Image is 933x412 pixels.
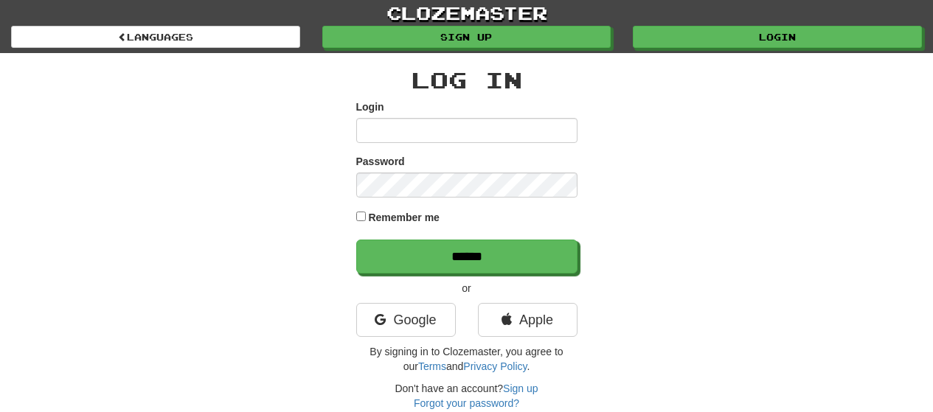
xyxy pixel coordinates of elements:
[414,397,519,409] a: Forgot your password?
[356,303,456,337] a: Google
[322,26,611,48] a: Sign up
[356,99,384,114] label: Login
[356,154,405,169] label: Password
[478,303,578,337] a: Apple
[11,26,300,48] a: Languages
[418,360,446,372] a: Terms
[368,210,440,225] label: Remember me
[356,281,578,296] p: or
[463,360,527,372] a: Privacy Policy
[356,344,578,374] p: By signing in to Clozemaster, you agree to our and .
[633,26,922,48] a: Login
[356,68,578,92] h2: Log In
[503,383,538,394] a: Sign up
